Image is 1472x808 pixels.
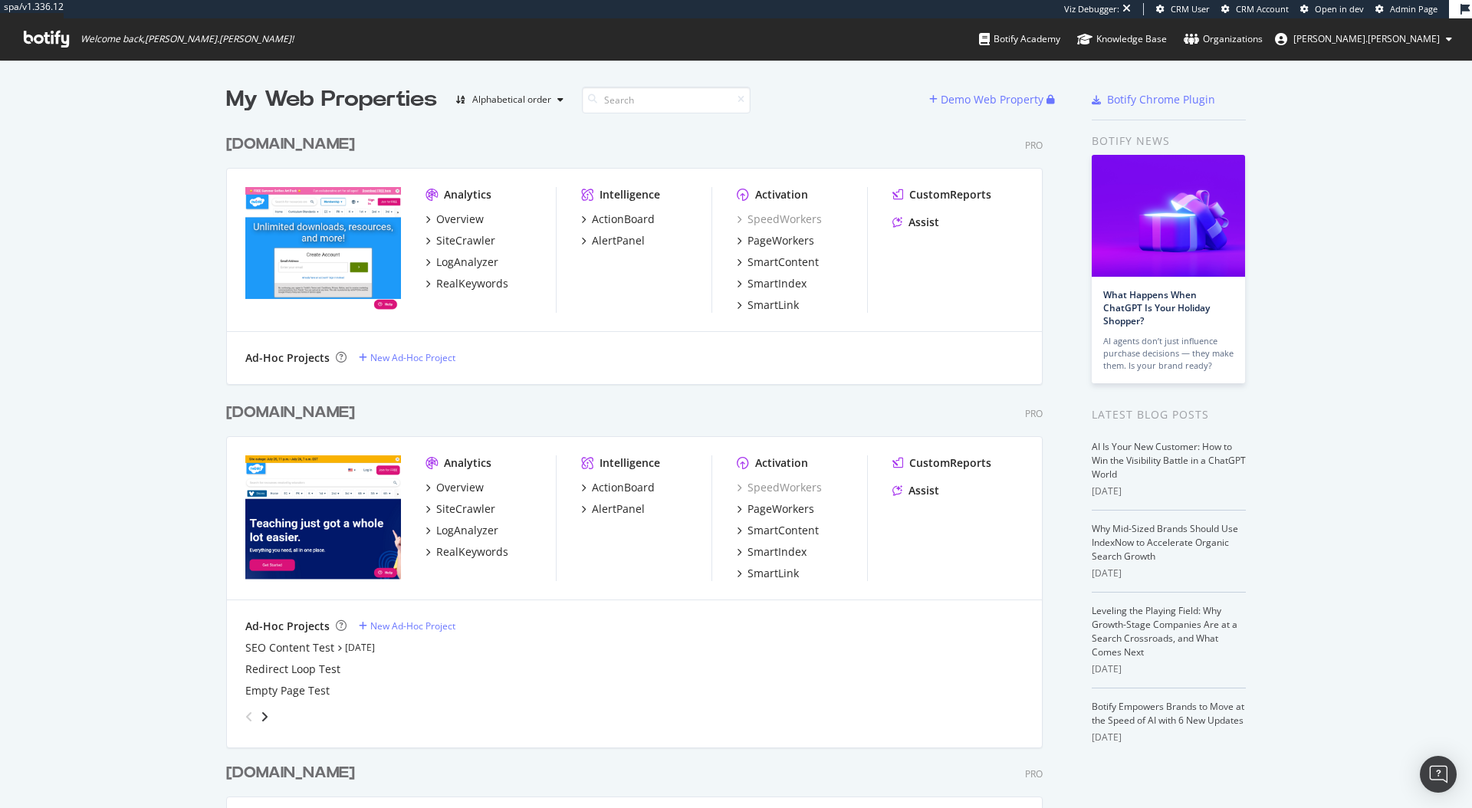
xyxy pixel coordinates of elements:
[245,455,401,580] img: twinkl.com
[1315,3,1364,15] span: Open in dev
[892,483,939,498] a: Assist
[426,255,498,270] a: LogAnalyzer
[1077,18,1167,60] a: Knowledge Base
[941,92,1043,107] div: Demo Web Property
[436,276,508,291] div: RealKeywords
[436,544,508,560] div: RealKeywords
[1092,155,1245,277] img: What Happens When ChatGPT Is Your Holiday Shopper?
[245,683,330,698] div: Empty Page Test
[892,187,991,202] a: CustomReports
[436,501,495,517] div: SiteCrawler
[1092,604,1237,659] a: Leveling the Playing Field: Why Growth-Stage Companies Are at a Search Crossroads, and What Comes...
[1171,3,1210,15] span: CRM User
[737,212,822,227] a: SpeedWorkers
[581,501,645,517] a: AlertPanel
[737,501,814,517] a: PageWorkers
[747,233,814,248] div: PageWorkers
[929,87,1046,112] button: Demo Web Property
[245,662,340,677] a: Redirect Loop Test
[1092,133,1246,149] div: Botify news
[436,480,484,495] div: Overview
[747,255,819,270] div: SmartContent
[1077,31,1167,47] div: Knowledge Base
[892,215,939,230] a: Assist
[600,187,660,202] div: Intelligence
[1092,731,1246,744] div: [DATE]
[436,523,498,538] div: LogAnalyzer
[1025,139,1043,152] div: Pro
[737,255,819,270] a: SmartContent
[909,187,991,202] div: CustomReports
[426,523,498,538] a: LogAnalyzer
[370,351,455,364] div: New Ad-Hoc Project
[1390,3,1437,15] span: Admin Page
[436,255,498,270] div: LogAnalyzer
[909,215,939,230] div: Assist
[359,351,455,364] a: New Ad-Hoc Project
[370,619,455,632] div: New Ad-Hoc Project
[1420,756,1457,793] div: Open Intercom Messenger
[582,87,751,113] input: Search
[892,455,991,471] a: CustomReports
[449,87,570,112] button: Alphabetical order
[1092,700,1244,727] a: Botify Empowers Brands to Move at the Speed of AI with 6 New Updates
[1092,406,1246,423] div: Latest Blog Posts
[259,709,270,724] div: angle-right
[226,133,361,156] a: [DOMAIN_NAME]
[929,93,1046,106] a: Demo Web Property
[581,233,645,248] a: AlertPanel
[755,455,808,471] div: Activation
[592,501,645,517] div: AlertPanel
[1064,3,1119,15] div: Viz Debugger:
[426,480,484,495] a: Overview
[226,762,361,784] a: [DOMAIN_NAME]
[1263,27,1464,51] button: [PERSON_NAME].[PERSON_NAME]
[747,544,807,560] div: SmartIndex
[747,523,819,538] div: SmartContent
[1092,567,1246,580] div: [DATE]
[737,523,819,538] a: SmartContent
[444,187,491,202] div: Analytics
[345,641,375,654] a: [DATE]
[1103,335,1234,372] div: AI agents don’t just influence purchase decisions — they make them. Is your brand ready?
[1025,407,1043,420] div: Pro
[245,619,330,634] div: Ad-Hoc Projects
[747,297,799,313] div: SmartLink
[436,233,495,248] div: SiteCrawler
[1025,767,1043,780] div: Pro
[1156,3,1210,15] a: CRM User
[747,501,814,517] div: PageWorkers
[444,455,491,471] div: Analytics
[426,212,484,227] a: Overview
[226,402,361,424] a: [DOMAIN_NAME]
[1221,3,1289,15] a: CRM Account
[1103,288,1210,327] a: What Happens When ChatGPT Is Your Holiday Shopper?
[1092,522,1238,563] a: Why Mid-Sized Brands Should Use IndexNow to Accelerate Organic Search Growth
[979,18,1060,60] a: Botify Academy
[737,480,822,495] div: SpeedWorkers
[1236,3,1289,15] span: CRM Account
[80,33,294,45] span: Welcome back, [PERSON_NAME].[PERSON_NAME] !
[1107,92,1215,107] div: Botify Chrome Plugin
[226,84,437,115] div: My Web Properties
[600,455,660,471] div: Intelligence
[245,640,334,655] a: SEO Content Test
[245,187,401,311] img: twinkl.co.uk
[581,212,655,227] a: ActionBoard
[359,619,455,632] a: New Ad-Hoc Project
[737,544,807,560] a: SmartIndex
[1092,484,1246,498] div: [DATE]
[226,133,355,156] div: [DOMAIN_NAME]
[226,762,355,784] div: [DOMAIN_NAME]
[426,544,508,560] a: RealKeywords
[1092,662,1246,676] div: [DATE]
[472,95,551,104] div: Alphabetical order
[755,187,808,202] div: Activation
[592,212,655,227] div: ActionBoard
[909,483,939,498] div: Assist
[747,566,799,581] div: SmartLink
[1375,3,1437,15] a: Admin Page
[1293,32,1440,45] span: jason.weddle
